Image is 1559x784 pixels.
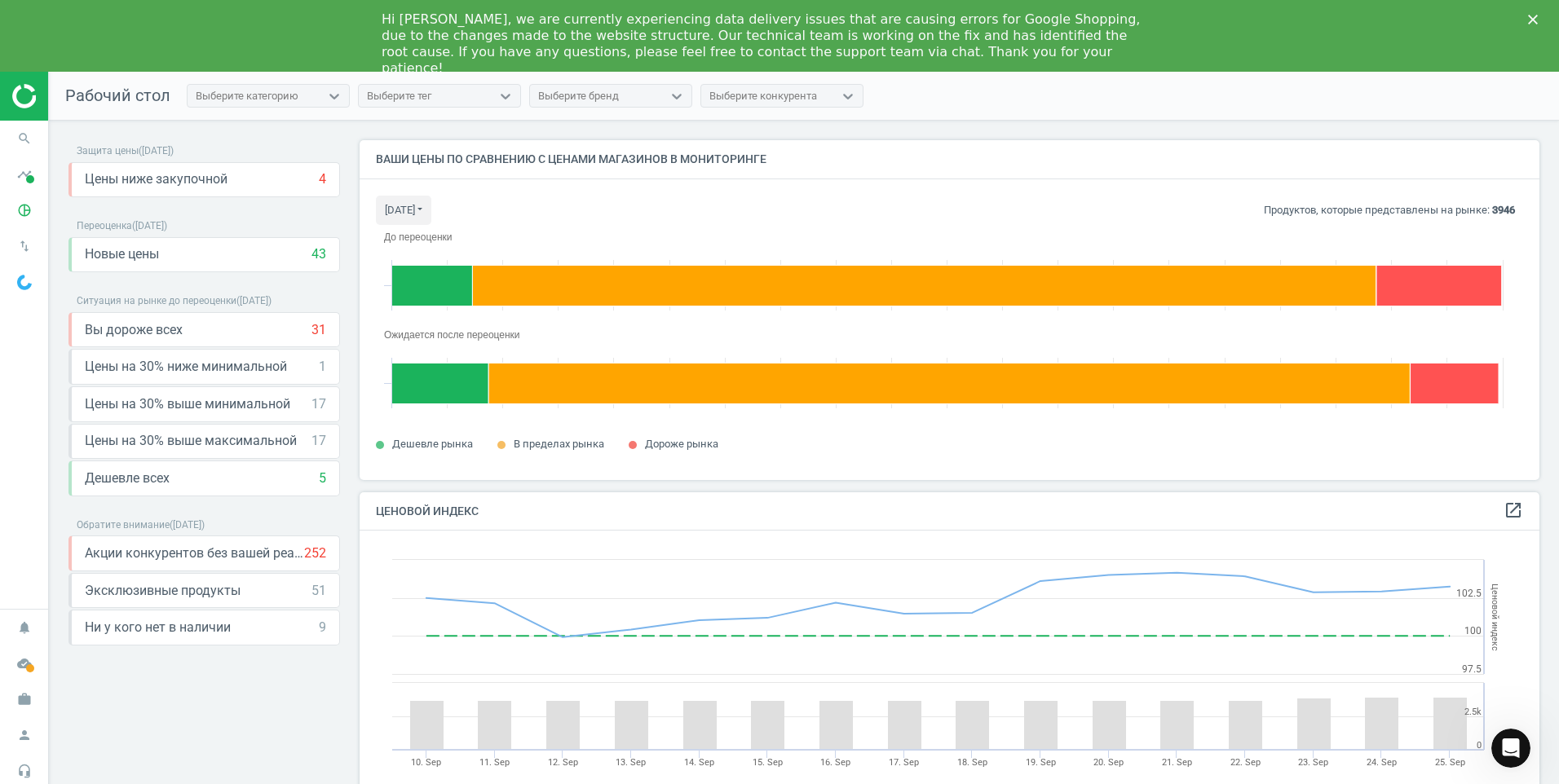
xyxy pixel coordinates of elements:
[1456,588,1482,599] text: 102.5
[645,438,718,450] span: Дороже рынка
[360,140,1539,178] h4: Ваши цены по сравнению с ценами магазинов в мониторинге
[384,231,452,243] tspan: До переоценки
[65,86,170,105] span: Рабочий стол
[132,220,167,231] span: ( [DATE] )
[392,438,473,450] span: Дешевле рынка
[1491,729,1530,768] iframe: Intercom live chat
[1230,757,1261,768] tspan: 22. Sep
[319,619,326,636] div: 9
[236,295,272,306] span: ( [DATE] )
[548,757,578,768] tspan: 12. Sep
[1464,625,1482,636] text: 100
[376,196,431,225] button: [DATE]
[384,329,520,341] tspan: Ожидается после переоценки
[85,321,183,339] span: Вы дороже всех
[9,720,40,751] i: person
[9,123,40,154] i: search
[1162,757,1192,768] tspan: 21. Sep
[170,519,205,531] span: ( [DATE] )
[1264,203,1515,218] p: Продуктов, которые представлены на рынке:
[196,89,298,104] div: Выберите категорию
[1504,500,1523,522] a: open_in_new
[85,358,287,376] span: Цены на 30% ниже минимальной
[957,757,987,768] tspan: 18. Sep
[360,492,1539,531] h4: Ценовой индекс
[77,295,236,306] span: Ситуация на рынке до переоценки
[139,145,174,156] span: ( [DATE] )
[77,145,139,156] span: Защита цены
[9,231,40,262] i: swap_vert
[1026,757,1056,768] tspan: 19. Sep
[9,612,40,643] i: notifications
[85,544,304,562] span: Акции конкурентов без вашей реакции
[382,11,1151,77] div: Hi [PERSON_NAME], we are currently experiencing data delivery issues that are causing errors for ...
[1490,584,1500,651] tspan: Ценовой индекс
[77,220,132,231] span: Переоценка
[820,757,850,768] tspan: 16. Sep
[85,582,241,600] span: Эксклюзивные продукты
[311,321,326,339] div: 31
[85,170,227,188] span: Цены ниже закупочной
[9,684,40,715] i: work
[1477,740,1482,751] text: 0
[311,432,326,450] div: 17
[319,170,326,188] div: 4
[616,757,646,768] tspan: 13. Sep
[85,395,290,413] span: Цены на 30% выше минимальной
[1298,757,1328,768] tspan: 23. Sep
[17,275,32,290] img: wGWNvw8QSZomAAAAABJRU5ErkJggg==
[1093,757,1124,768] tspan: 20. Sep
[479,757,510,768] tspan: 11. Sep
[684,757,714,768] tspan: 14. Sep
[85,245,159,263] span: Новые цены
[1464,707,1482,717] text: 2.5k
[367,89,431,104] div: Выберите тег
[1504,500,1523,520] i: open_in_new
[538,89,619,104] div: Выберите бренд
[311,245,326,263] div: 43
[411,757,441,768] tspan: 10. Sep
[1435,757,1465,768] tspan: 25. Sep
[514,438,604,450] span: В пределах рынка
[319,358,326,376] div: 1
[9,195,40,226] i: pie_chart_outlined
[85,432,297,450] span: Цены на 30% выше максимальной
[304,544,326,562] div: 252
[1492,204,1515,216] b: 3946
[1528,15,1544,24] div: Закрити
[311,582,326,600] div: 51
[9,648,40,679] i: cloud_done
[12,84,128,108] img: ajHJNr6hYgQAAAAASUVORK5CYII=
[9,159,40,190] i: timeline
[889,757,919,768] tspan: 17. Sep
[753,757,783,768] tspan: 15. Sep
[311,395,326,413] div: 17
[77,519,170,531] span: Обратите внимание
[1462,663,1482,675] text: 97.5
[1367,757,1397,768] tspan: 24. Sep
[709,89,817,104] div: Выберите конкурента
[319,469,326,487] div: 5
[85,469,170,487] span: Дешевле всех
[85,619,231,636] span: Ни у кого нет в наличии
